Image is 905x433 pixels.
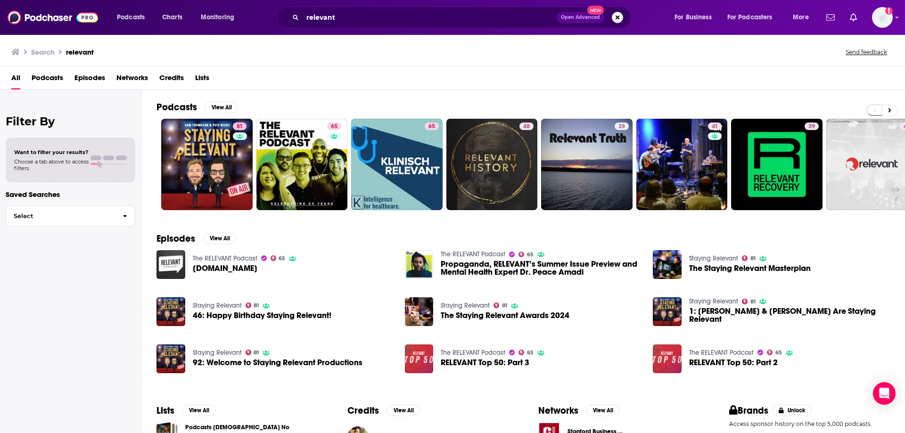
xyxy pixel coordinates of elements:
[441,311,569,319] a: The Staying Relevant Awards 2024
[793,11,809,24] span: More
[162,11,182,24] span: Charts
[246,302,259,308] a: 81
[195,70,209,90] a: Lists
[156,405,174,417] h2: Lists
[405,297,434,326] img: The Staying Relevant Awards 2024
[846,9,861,25] a: Show notifications dropdown
[527,351,534,355] span: 65
[156,344,185,373] img: 92: Welcome to Staying Relevant Productions
[271,255,286,261] a: 65
[527,253,534,257] span: 65
[441,359,529,367] a: RELEVANT Top 50: Part 3
[523,122,530,131] span: 48
[347,405,379,417] h2: Credits
[872,7,893,28] span: Logged in as Andrea1206
[66,48,94,57] h3: relevant
[518,350,534,355] a: 65
[14,158,89,172] span: Choose a tab above to access filters.
[689,264,811,272] a: The Staying Relevant Masterplan
[193,359,362,367] a: 92: Welcome to Staying Relevant Productions
[425,123,439,130] a: 65
[405,250,434,279] img: Propaganda, RELEVANT’s Summer Issue Preview and Mental Health Expert Dr. Peace Amadi
[675,11,712,24] span: For Business
[731,119,823,210] a: 39
[6,213,115,219] span: Select
[653,344,682,373] img: RELEVANT Top 50: Part 2
[689,307,890,323] span: 1: [PERSON_NAME] & [PERSON_NAME] Are Staying Relevant
[873,382,896,405] div: Open Intercom Messenger
[331,122,337,131] span: 65
[387,405,420,416] button: View All
[74,70,105,90] span: Episodes
[653,297,682,326] a: 1: Sam & Pete Are Staying Relevant
[441,250,505,258] a: The RELEVANT Podcast
[32,70,63,90] a: Podcasts
[156,101,197,113] h2: Podcasts
[156,297,185,326] img: 46: Happy Birthday Staying Relevant!
[541,119,633,210] a: 28
[872,7,893,28] button: Show profile menu
[494,302,507,308] a: 81
[286,7,640,28] div: Search podcasts, credits, & more...
[182,405,216,416] button: View All
[668,10,724,25] button: open menu
[885,7,893,15] svg: Add a profile image
[193,264,257,272] span: [DOMAIN_NAME]
[729,405,768,417] h2: Brands
[428,122,435,131] span: 65
[750,256,756,261] span: 81
[586,405,620,416] button: View All
[872,7,893,28] img: User Profile
[653,250,682,279] a: The Staying Relevant Masterplan
[156,10,188,25] a: Charts
[689,359,778,367] a: RELEVANT Top 50: Part 2
[557,12,604,23] button: Open AdvancedNew
[159,70,184,90] a: Credits
[116,70,148,90] a: Networks
[110,10,157,25] button: open menu
[750,300,756,304] span: 81
[156,250,185,279] a: Relevant.TV
[441,349,505,357] a: The RELEVANT Podcast
[708,123,722,130] a: 41
[6,114,135,128] h2: Filter By
[742,255,756,261] a: 81
[721,10,786,25] button: open menu
[8,8,98,26] a: Podchaser - Follow, Share and Rate Podcasts
[279,256,285,261] span: 65
[636,119,728,210] a: 41
[233,123,247,130] a: 81
[519,123,534,130] a: 48
[843,48,890,56] button: Send feedback
[712,122,718,131] span: 41
[689,254,738,262] a: Staying Relevant
[161,119,253,210] a: 81
[502,303,507,308] span: 81
[441,260,642,276] a: Propaganda, RELEVANT’s Summer Issue Preview and Mental Health Expert Dr. Peace Amadi
[441,302,490,310] a: Staying Relevant
[193,311,331,319] span: 46: Happy Birthday Staying Relevant!
[11,70,20,90] a: All
[518,252,534,257] a: 65
[31,48,55,57] h3: Search
[194,10,247,25] button: open menu
[775,351,782,355] span: 65
[689,297,738,305] a: Staying Relevant
[254,303,259,308] span: 81
[156,101,239,113] a: PodcastsView All
[303,10,557,25] input: Search podcasts, credits, & more...
[446,119,538,210] a: 48
[117,11,145,24] span: Podcasts
[256,119,348,210] a: 65
[786,10,821,25] button: open menu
